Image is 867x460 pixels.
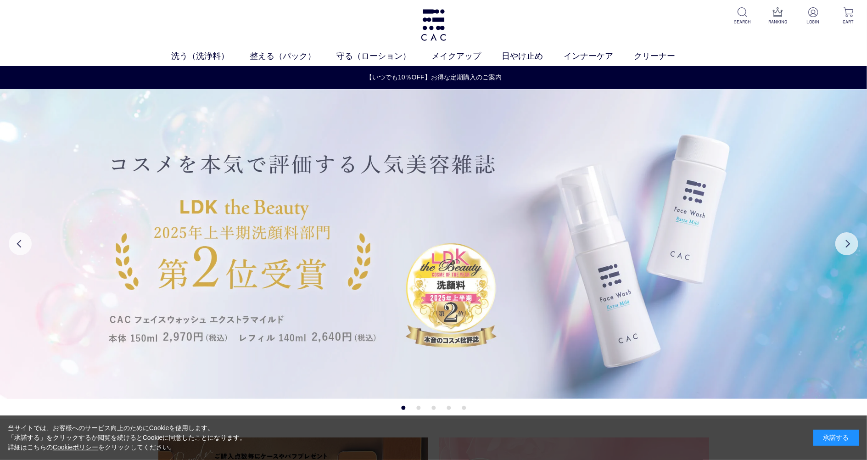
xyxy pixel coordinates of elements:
div: 当サイトでは、お客様へのサービス向上のためにCookieを使用します。 「承諾する」をクリックするか閲覧を続けるとCookieに同意したことになります。 詳細はこちらの をクリックしてください。 [8,423,246,452]
p: RANKING [766,18,789,25]
a: インナーケア [564,50,634,62]
p: LOGIN [802,18,824,25]
a: RANKING [766,7,789,25]
p: CART [837,18,860,25]
button: Previous [9,232,32,255]
p: SEARCH [731,18,754,25]
a: 【いつでも10％OFF】お得な定期購入のご案内 [0,73,867,82]
button: 1 of 5 [401,406,405,410]
a: Cookieポリシー [53,443,99,451]
img: logo [420,9,447,41]
button: Next [835,232,858,255]
a: 守る（ローション） [336,50,431,62]
a: LOGIN [802,7,824,25]
a: クリーナー [634,50,696,62]
button: 3 of 5 [431,406,436,410]
a: メイクアップ [431,50,502,62]
a: 日やけ止め [502,50,564,62]
a: CART [837,7,860,25]
button: 5 of 5 [462,406,466,410]
a: SEARCH [731,7,754,25]
button: 4 of 5 [447,406,451,410]
a: 洗う（洗浄料） [171,50,250,62]
button: 2 of 5 [416,406,420,410]
div: 承諾する [813,430,859,446]
a: 整える（パック） [250,50,336,62]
